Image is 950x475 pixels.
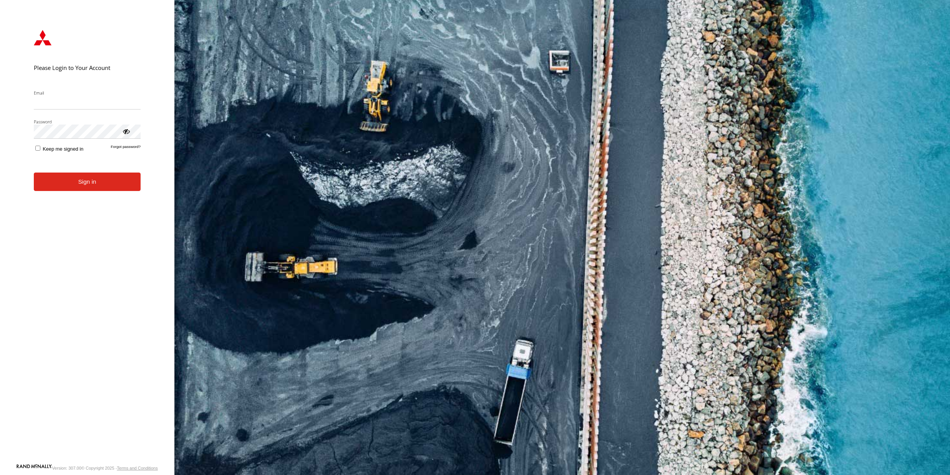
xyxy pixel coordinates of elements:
[52,466,81,470] div: Version: 307.00
[34,30,51,45] img: Mitsubishi Fleet
[34,119,141,125] label: Password
[122,127,130,135] div: ViewPassword
[35,146,40,151] input: Keep me signed in
[22,18,153,463] form: main
[43,146,83,152] span: Keep me signed in
[34,173,141,191] button: Sign in
[81,466,158,470] div: © Copyright 2025 -
[111,144,141,152] a: Forgot password?
[34,90,141,96] label: Email
[117,466,158,470] a: Terms and Conditions
[34,64,141,71] h2: Please Login to Your Account
[17,464,52,472] a: Visit our Website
